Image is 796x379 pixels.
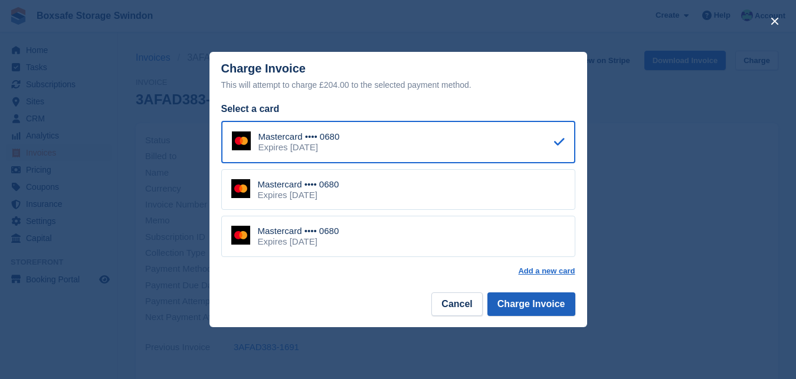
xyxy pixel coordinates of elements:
div: Expires [DATE] [258,142,340,153]
button: Charge Invoice [487,292,575,316]
button: Cancel [431,292,482,316]
div: Mastercard •••• 0680 [258,179,339,190]
a: Add a new card [518,266,575,276]
img: Mastercard Logo [231,226,250,245]
div: Expires [DATE] [258,190,339,200]
div: This will attempt to charge £204.00 to the selected payment method. [221,78,575,92]
div: Mastercard •••• 0680 [258,131,340,142]
div: Charge Invoice [221,62,575,92]
img: Mastercard Logo [231,179,250,198]
button: close [765,12,784,31]
div: Expires [DATE] [258,236,339,247]
div: Mastercard •••• 0680 [258,226,339,236]
img: Mastercard Logo [232,131,251,150]
div: Select a card [221,102,575,116]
